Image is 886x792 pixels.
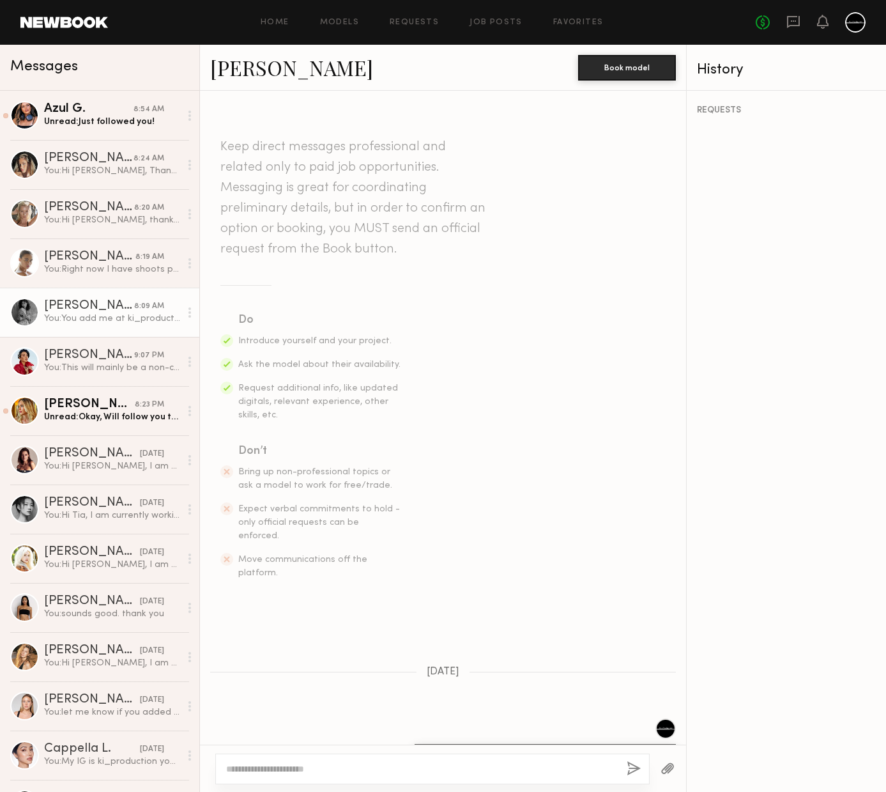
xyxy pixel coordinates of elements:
[220,137,489,260] header: Keep direct messages professional and related only to paid job opportunities. Messaging is great ...
[140,596,164,608] div: [DATE]
[44,263,180,276] div: You: Right now I have shoots planned on 10/15 and 10/22.
[44,165,180,177] div: You: Hi [PERSON_NAME], Thank you for getting back to me. I will keep your rates in mind. Most of ...
[44,447,140,460] div: [PERSON_NAME]
[44,411,180,423] div: Unread: Okay, Will follow you there!
[140,645,164,657] div: [DATE]
[134,153,164,165] div: 8:24 AM
[135,251,164,263] div: 8:19 AM
[238,505,400,540] span: Expect verbal commitments to hold - only official requests can be enforced.
[44,509,180,522] div: You: Hi Tia, I am currently working on some vintage film style concepts. I am planning to shoot i...
[210,54,373,81] a: [PERSON_NAME]
[320,19,359,27] a: Models
[44,251,135,263] div: [PERSON_NAME]
[44,756,180,768] div: You: My IG is ki_production you can add me as well.
[578,55,676,81] button: Book model
[44,349,134,362] div: [PERSON_NAME]
[44,116,180,128] div: Unread: Just followed you!
[238,468,392,490] span: Bring up non-professional topics or ask a model to work for free/trade.
[44,201,134,214] div: [PERSON_NAME]
[44,608,180,620] div: You: sounds good. thank you
[238,361,401,369] span: Ask the model about their availability.
[44,300,134,313] div: [PERSON_NAME]
[578,61,676,72] a: Book model
[44,595,140,608] div: [PERSON_NAME]
[44,497,140,509] div: [PERSON_NAME]
[44,546,140,559] div: [PERSON_NAME]
[44,743,140,756] div: Cappella L.
[470,19,523,27] a: Job Posts
[44,657,180,669] div: You: Hi [PERSON_NAME], I am currently working on some vintage film style concepts. I am planning ...
[261,19,289,27] a: Home
[697,106,876,115] div: REQUESTS
[44,152,134,165] div: [PERSON_NAME]
[44,313,180,325] div: You: You add me at ki_production thanks!
[238,311,402,329] div: Do
[44,644,140,657] div: [PERSON_NAME]
[140,448,164,460] div: [DATE]
[553,19,604,27] a: Favorites
[427,667,459,678] span: [DATE]
[697,63,876,77] div: History
[44,559,180,571] div: You: Hi [PERSON_NAME], I am currently working on some vintage film style concepts. I am planning ...
[44,362,180,374] div: You: This will mainly be a non-commercial, mainly focus on some of the concepts I am developing o...
[134,104,164,116] div: 8:54 AM
[44,214,180,226] div: You: Hi [PERSON_NAME], thank you for getting back to me. So you will only be in LA between 10/18 ...
[140,547,164,559] div: [DATE]
[390,19,439,27] a: Requests
[10,59,78,74] span: Messages
[140,497,164,509] div: [DATE]
[44,103,134,116] div: Azul G.
[134,300,164,313] div: 8:09 AM
[140,694,164,706] div: [DATE]
[44,694,140,706] div: [PERSON_NAME]
[238,442,402,460] div: Don’t
[238,384,398,419] span: Request additional info, like updated digitals, relevant experience, other skills, etc.
[134,350,164,362] div: 9:07 PM
[44,706,180,718] div: You: let me know if you added me, so I can show you some Inspo, and lets confirm date time.
[238,337,392,345] span: Introduce yourself and your project.
[134,202,164,214] div: 8:20 AM
[44,398,135,411] div: [PERSON_NAME]
[135,399,164,411] div: 8:23 PM
[140,743,164,756] div: [DATE]
[44,460,180,472] div: You: Hi [PERSON_NAME], I am currently working on some vintage film style concepts. I am planning ...
[238,555,367,577] span: Move communications off the platform.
